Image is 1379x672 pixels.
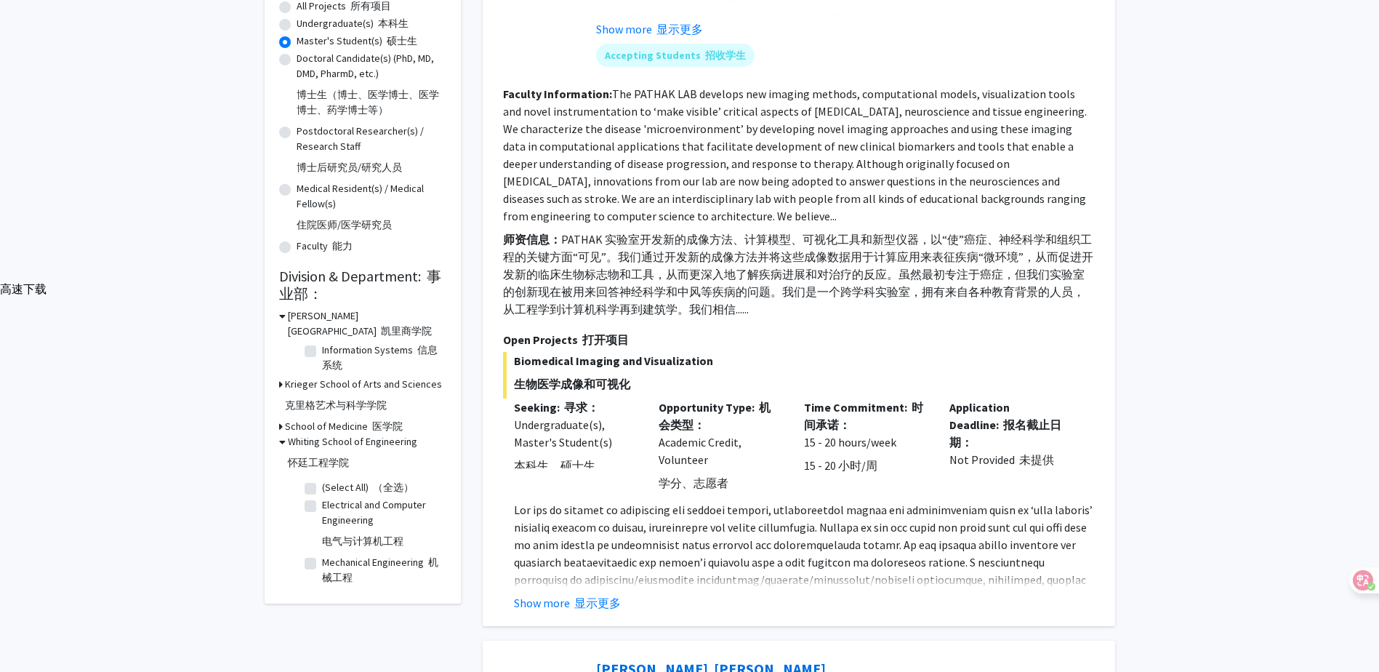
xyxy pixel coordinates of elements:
font: 本科生、硕士生 [514,458,595,473]
label: Mechanical Engineering [322,555,443,585]
label: (Select All) [322,480,414,495]
font: 本科生 [378,17,409,30]
font: 报名截止日期： [949,417,1061,449]
font: 硕士生 [387,34,417,47]
b: Faculty Information: [503,87,612,101]
div: Undergraduate(s), Master's Student(s) [514,416,638,480]
font: 怀廷工程学院 [288,456,349,469]
label: Electrical and Computer Engineering [322,497,443,555]
label: Master's Student(s) [297,33,417,49]
div: Academic Credit, Volunteer [648,399,793,497]
div: 15 - 20 hours/week [793,399,938,497]
b: 师资信息： [503,232,561,247]
font: 医学院 [372,420,403,433]
p: Opportunity Type: [659,399,782,433]
font: 未提供 [1019,452,1054,467]
font: 寻求： [564,400,599,415]
font: 显示更多 [574,596,621,610]
font: 博士后研究员/研究人员 [297,161,402,174]
font: 能力 [332,239,353,252]
font: 事业部： [279,267,441,303]
p: Time Commitment: [804,399,928,433]
h3: [PERSON_NAME][GEOGRAPHIC_DATA] [288,308,446,339]
font: 打开项目 [582,332,629,347]
fg-read-more: The PATHAK LAB develops new imaging methods, computational models, visualization tools and novel ... [503,87,1087,223]
h3: School of Medicine [285,419,403,434]
font: 学分、志愿者 [659,476,728,490]
font: 15 - 20 小时/周 [804,458,877,473]
label: Undergraduate(s) [297,16,409,31]
font: 克里格艺术与科学学院 [285,399,387,412]
p: Open Projects [503,331,1095,348]
font: 住院医师/医学研究员 [297,218,392,231]
button: Show more 显示更多 [596,20,703,38]
label: Information Systems [322,343,443,373]
font: （全选） [373,481,414,494]
button: Show more 显示更多 [514,594,621,612]
font: 博士生（博士、医学博士、医学博士、药学博士等） [297,88,439,116]
h2: Division & Department: [279,268,446,303]
span: Biomedical Imaging and Visualization [503,352,1095,399]
p: Seeking: [514,399,638,416]
label: Medical Resident(s) / Medical Fellow(s) [297,181,446,239]
font: 凯里商学院 [381,324,432,337]
label: Faculty [297,239,353,254]
font: 生物医学成像和可视化 [514,377,630,391]
h3: Krieger School of Arts and Sciences [285,377,442,419]
iframe: Chat [11,607,62,661]
label: Postdoctoral Researcher(s) / Research Staff [297,124,446,181]
label: Doctoral Candidate(s) (PhD, MD, DMD, PharmD, etc.) [297,51,446,124]
mat-chip: Accepting Students [596,44,755,67]
h3: Whiting School of Engineering [288,434,417,476]
div: Not Provided [938,399,1084,497]
font: PATHAK 实验室开发新的成像方法、计算模型、可视化工具和新型仪器，以“使”癌症、神经科学和组织工程的关键方面“可见”。我们通过开发新的成像方法并将这些成像数据用于计算应用来表征疾病“微环境”... [503,232,1093,316]
p: Application Deadline: [949,399,1073,451]
font: 显示更多 [656,22,703,36]
font: 电气与计算机工程 [322,535,403,548]
font: 招收学生 [705,49,746,62]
